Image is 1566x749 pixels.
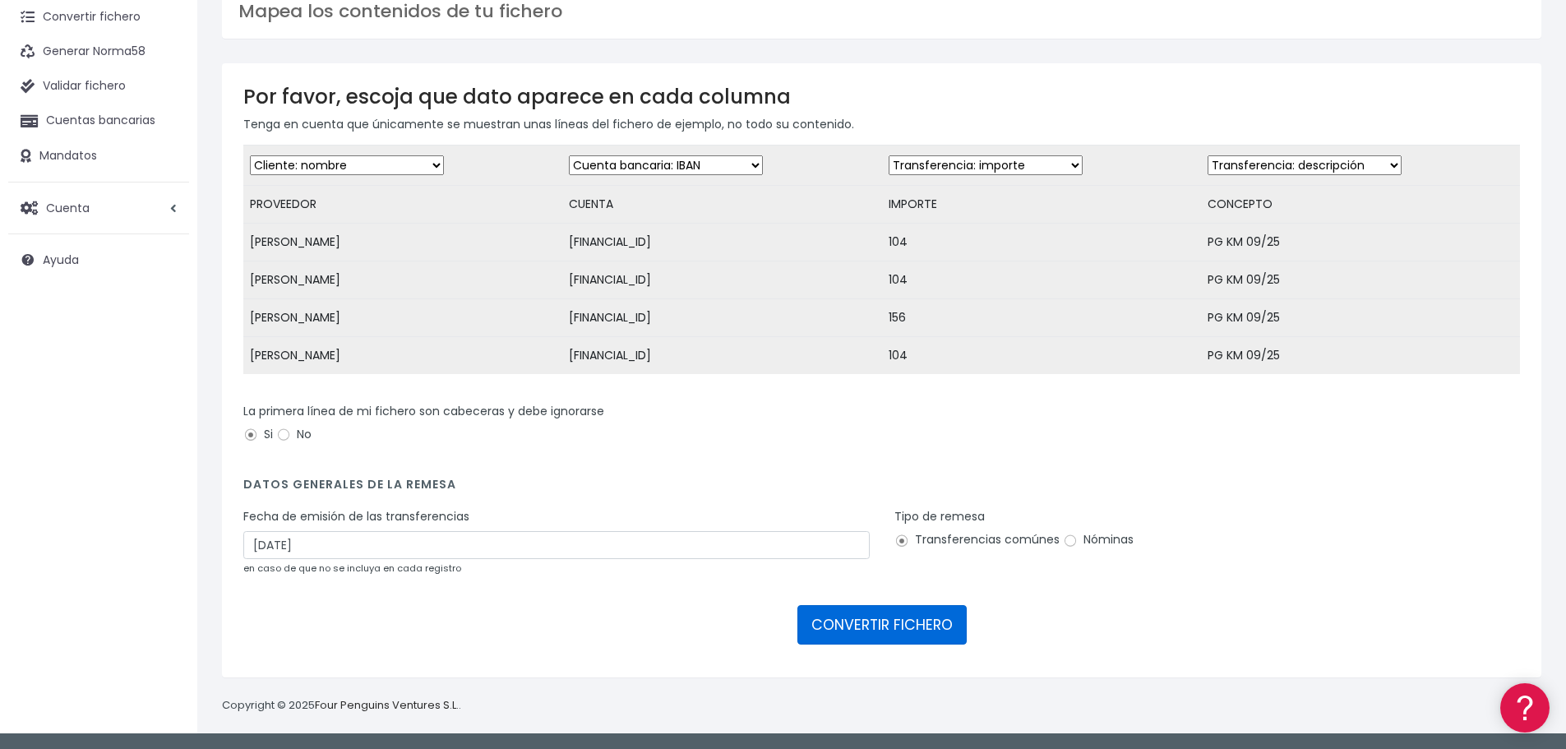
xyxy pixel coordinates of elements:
[243,299,562,337] td: [PERSON_NAME]
[243,224,562,261] td: [PERSON_NAME]
[882,224,1201,261] td: 104
[276,426,312,443] label: No
[562,337,881,375] td: [FINANCIAL_ID]
[243,562,461,575] small: en caso de que no se incluya en cada registro
[315,697,459,713] a: Four Penguins Ventures S.L.
[243,85,1520,109] h3: Por favor, escoja que dato aparece en cada columna
[243,115,1520,133] p: Tenga en cuenta que únicamente se muestran unas líneas del fichero de ejemplo, no todo su contenido.
[243,508,469,525] label: Fecha de emisión de las transferencias
[562,224,881,261] td: [FINANCIAL_ID]
[894,508,985,525] label: Tipo de remesa
[1201,337,1520,375] td: PG KM 09/25
[46,199,90,215] span: Cuenta
[243,403,604,420] label: La primera línea de mi fichero son cabeceras y debe ignorarse
[243,186,562,224] td: PROVEEDOR
[882,186,1201,224] td: IMPORTE
[1063,531,1134,548] label: Nóminas
[1201,261,1520,299] td: PG KM 09/25
[797,605,967,645] button: CONVERTIR FICHERO
[43,252,79,268] span: Ayuda
[243,478,1520,500] h4: Datos generales de la remesa
[8,104,189,138] a: Cuentas bancarias
[882,299,1201,337] td: 156
[222,697,461,714] p: Copyright © 2025 .
[243,261,562,299] td: [PERSON_NAME]
[1201,299,1520,337] td: PG KM 09/25
[8,191,189,225] a: Cuenta
[1201,224,1520,261] td: PG KM 09/25
[562,261,881,299] td: [FINANCIAL_ID]
[243,426,273,443] label: Si
[894,531,1060,548] label: Transferencias comúnes
[8,139,189,173] a: Mandatos
[882,337,1201,375] td: 104
[238,1,1525,22] h3: Mapea los contenidos de tu fichero
[562,186,881,224] td: CUENTA
[243,337,562,375] td: [PERSON_NAME]
[882,261,1201,299] td: 104
[1201,186,1520,224] td: CONCEPTO
[8,243,189,277] a: Ayuda
[8,69,189,104] a: Validar fichero
[8,35,189,69] a: Generar Norma58
[562,299,881,337] td: [FINANCIAL_ID]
